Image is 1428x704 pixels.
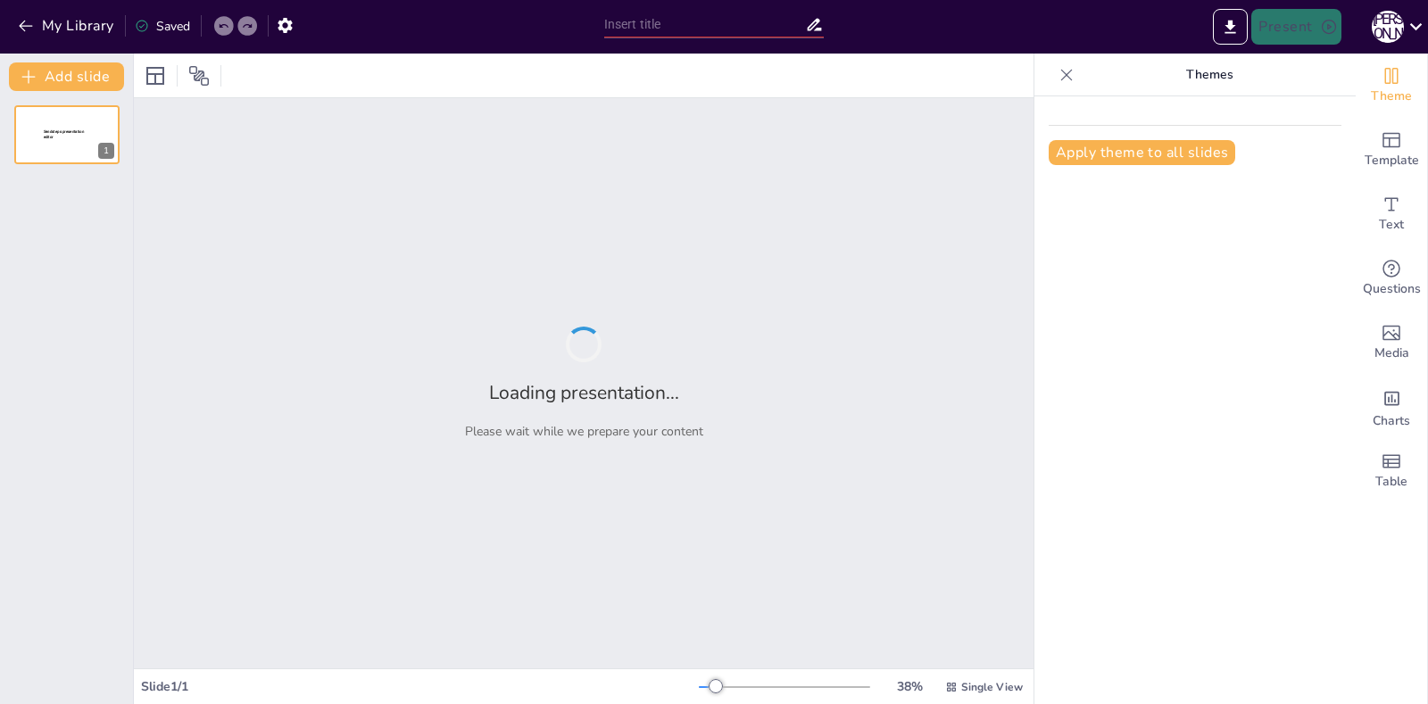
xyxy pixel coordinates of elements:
button: Apply theme to all slides [1049,140,1235,165]
div: А [PERSON_NAME] [1372,11,1404,43]
button: Present [1251,9,1341,45]
span: Theme [1371,87,1412,106]
button: Export to PowerPoint [1213,9,1248,45]
div: Slide 1 / 1 [141,678,699,695]
h2: Loading presentation... [489,380,679,405]
span: Media [1374,344,1409,363]
p: Themes [1081,54,1338,96]
button: Add slide [9,62,124,91]
div: Get real-time input from your audience [1356,246,1427,311]
button: My Library [13,12,121,40]
span: Table [1375,472,1407,492]
div: Add text boxes [1356,182,1427,246]
span: Template [1365,151,1419,170]
div: Add charts and graphs [1356,375,1427,439]
div: Layout [141,62,170,90]
p: Please wait while we prepare your content [465,423,703,440]
span: Single View [961,680,1023,694]
div: 1 [14,105,120,164]
div: 38 % [888,678,931,695]
span: Sendsteps presentation editor [44,129,84,139]
div: Change the overall theme [1356,54,1427,118]
span: Position [188,65,210,87]
span: Text [1379,215,1404,235]
div: Add images, graphics, shapes or video [1356,311,1427,375]
input: Insert title [604,12,806,37]
span: Questions [1363,279,1421,299]
button: А [PERSON_NAME] [1372,9,1404,45]
div: 1 [98,143,114,159]
div: Add a table [1356,439,1427,503]
span: Charts [1373,411,1410,431]
div: Saved [135,18,190,35]
div: Add ready made slides [1356,118,1427,182]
